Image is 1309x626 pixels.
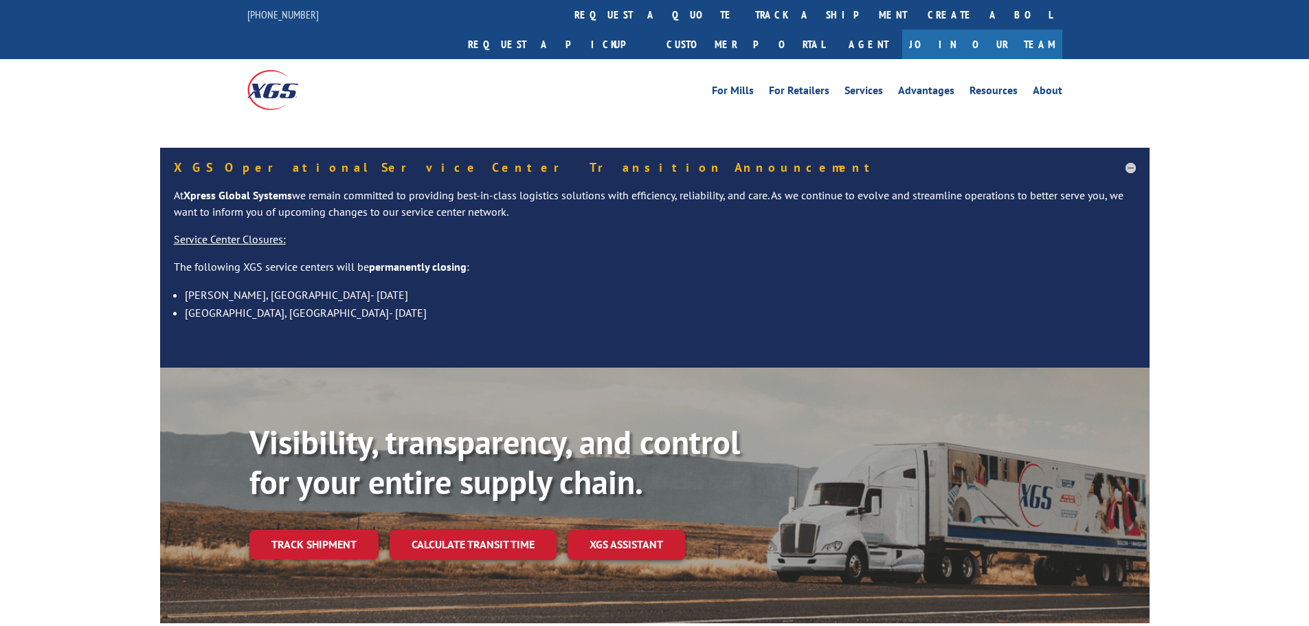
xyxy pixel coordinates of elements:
[844,85,883,100] a: Services
[183,188,292,202] strong: Xpress Global Systems
[970,85,1018,100] a: Resources
[1033,85,1062,100] a: About
[898,85,954,100] a: Advantages
[835,30,902,59] a: Agent
[902,30,1062,59] a: Join Our Team
[174,259,1136,287] p: The following XGS service centers will be :
[247,8,319,21] a: [PHONE_NUMBER]
[174,188,1136,232] p: At we remain committed to providing best-in-class logistics solutions with efficiency, reliabilit...
[369,260,467,273] strong: permanently closing
[249,421,740,503] b: Visibility, transparency, and control for your entire supply chain.
[185,286,1136,304] li: [PERSON_NAME], [GEOGRAPHIC_DATA]- [DATE]
[656,30,835,59] a: Customer Portal
[458,30,656,59] a: Request a pickup
[185,304,1136,322] li: [GEOGRAPHIC_DATA], [GEOGRAPHIC_DATA]- [DATE]
[249,530,379,559] a: Track shipment
[769,85,829,100] a: For Retailers
[174,232,286,246] u: Service Center Closures:
[568,530,685,559] a: XGS ASSISTANT
[712,85,754,100] a: For Mills
[174,161,1136,174] h5: XGS Operational Service Center Transition Announcement
[390,530,557,559] a: Calculate transit time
